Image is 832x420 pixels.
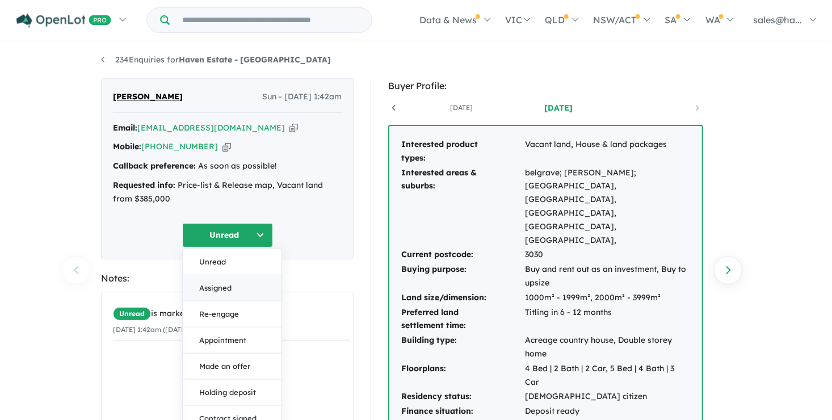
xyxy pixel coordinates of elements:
div: Notes: [101,271,354,286]
td: Land size/dimension: [401,291,524,305]
td: Buy and rent out as an investment, Buy to upsize [524,262,691,291]
td: Interested product types: [401,137,524,166]
button: Unread [183,249,281,275]
td: Residency status: [401,389,524,404]
td: Current postcode: [401,247,524,262]
span: Sun - [DATE] 1:42am [262,90,342,104]
a: [DATE] [413,102,510,114]
a: [EMAIL_ADDRESS][DOMAIN_NAME] [137,123,285,133]
button: Copy [289,122,298,134]
a: 234Enquiries forHaven Estate - [GEOGRAPHIC_DATA] [101,54,331,65]
td: Finance situation: [401,404,524,419]
td: 1000m² - 1999m², 2000m² - 3999m² [524,291,691,305]
td: belgrave; [PERSON_NAME]; [GEOGRAPHIC_DATA], [GEOGRAPHIC_DATA], [GEOGRAPHIC_DATA], [GEOGRAPHIC_DAT... [524,166,691,248]
div: Buyer Profile: [388,78,703,94]
span: sales@ha... [753,14,802,26]
td: Building type: [401,333,524,362]
div: Price-list & Release map, Vacant land from $385,000 [113,179,342,206]
td: Floorplans: [401,362,524,390]
span: [PERSON_NAME] [113,90,183,104]
strong: Requested info: [113,180,175,190]
button: Unread [182,223,273,247]
td: Buying purpose: [401,262,524,291]
td: Titling in 6 - 12 months [524,305,691,334]
button: Appointment [183,327,281,353]
strong: Callback preference: [113,161,196,171]
td: Preferred land settlement time: [401,305,524,334]
small: [DATE] 1:42am ([DATE]) [113,325,190,334]
span: Unread [113,307,151,321]
td: Vacant land, House & land packages [524,137,691,166]
td: Acreage country house, Double storey home [524,333,691,362]
a: [DATE] [510,102,607,114]
td: Deposit ready [524,404,691,419]
div: is marked. [113,307,350,321]
button: Assigned [183,275,281,301]
td: 4 Bed | 2 Bath | 2 Car, 5 Bed | 4 Bath | 3 Car [524,362,691,390]
td: [DEMOGRAPHIC_DATA] citizen [524,389,691,404]
img: Openlot PRO Logo White [16,14,111,28]
button: Copy [222,141,231,153]
button: Re-engage [183,301,281,327]
button: Holding deposit [183,379,281,405]
nav: breadcrumb [101,53,731,67]
td: 3030 [524,247,691,262]
strong: Email: [113,123,137,133]
strong: Haven Estate - [GEOGRAPHIC_DATA] [179,54,331,65]
div: As soon as possible! [113,159,342,173]
button: Made an offer [183,353,281,379]
strong: Mobile: [113,141,141,152]
input: Try estate name, suburb, builder or developer [172,8,369,32]
a: [PHONE_NUMBER] [141,141,218,152]
td: Interested areas & suburbs: [401,166,524,248]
